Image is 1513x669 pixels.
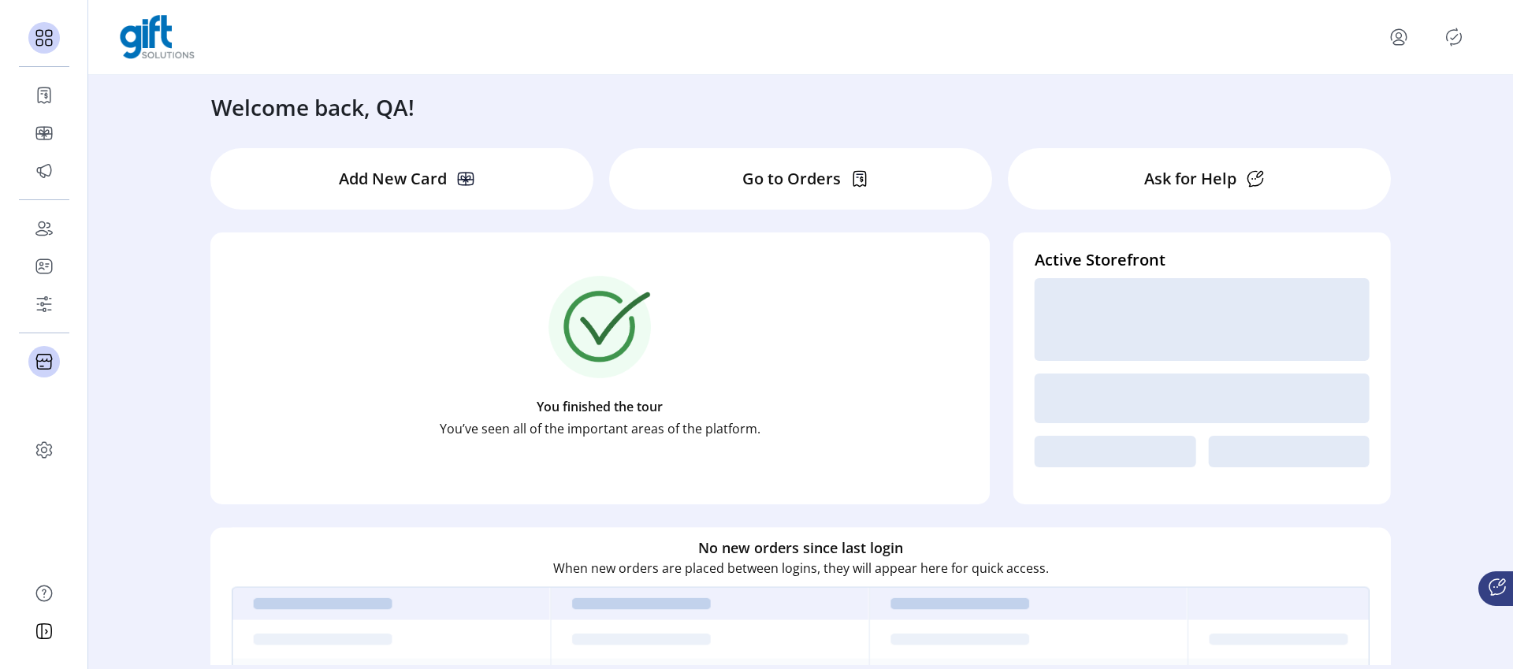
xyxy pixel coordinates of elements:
[1035,248,1370,272] h4: Active Storefront
[211,91,414,124] h3: Welcome back, QA!
[440,419,760,438] p: You’ve seen all of the important areas of the platform.
[120,15,195,59] img: logo
[742,167,841,191] p: Go to Orders
[698,537,903,559] h6: No new orders since last login
[339,167,447,191] p: Add New Card
[1144,167,1236,191] p: Ask for Help
[1441,24,1467,50] button: Publisher Panel
[1386,24,1411,50] button: menu
[553,559,1049,578] p: When new orders are placed between logins, they will appear here for quick access.
[537,397,663,416] p: You finished the tour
